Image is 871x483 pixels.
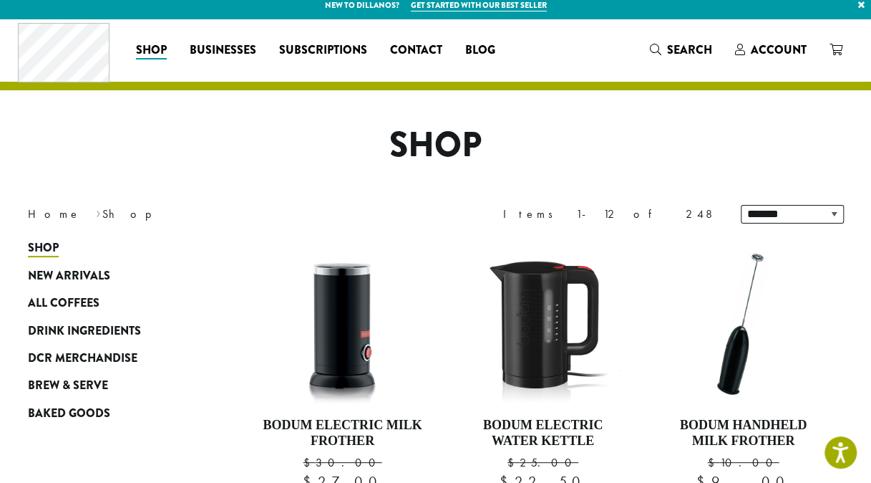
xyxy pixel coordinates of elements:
[707,455,719,470] span: $
[28,350,137,368] span: DCR Merchandise
[28,267,110,285] span: New Arrivals
[303,455,315,470] span: $
[507,455,520,470] span: $
[507,455,578,470] bdi: 25.00
[190,42,256,59] span: Businesses
[28,239,59,257] span: Shop
[638,38,724,62] a: Search
[707,455,779,470] bdi: 10.00
[260,241,424,406] img: DP3954.01-002.png
[28,405,110,423] span: Baked Goods
[28,206,414,223] nav: Breadcrumb
[28,295,99,312] span: All Coffees
[28,317,200,344] a: Drink Ingredients
[28,322,141,340] span: Drink Ingredients
[28,262,200,290] a: New Arrivals
[460,418,625,449] h4: Bodum Electric Water Kettle
[28,377,108,395] span: Brew & Serve
[667,42,712,58] span: Search
[261,418,425,449] h4: Bodum Electric Milk Frother
[460,241,625,406] img: DP3955.01.png
[751,42,807,58] span: Account
[28,206,81,221] a: Home
[28,400,200,427] a: Baked Goods
[28,372,200,399] a: Brew & Serve
[303,455,381,470] bdi: 30.00
[279,42,367,59] span: Subscriptions
[125,39,178,62] a: Shop
[503,206,719,223] div: Items 1-12 of 248
[390,42,442,59] span: Contact
[96,201,101,223] span: ›
[465,42,495,59] span: Blog
[661,418,825,449] h4: Bodum Handheld Milk Frother
[28,345,200,372] a: DCR Merchandise
[17,125,855,166] h1: Shop
[136,42,167,59] span: Shop
[661,241,825,406] img: DP3927.01-002.png
[28,234,200,262] a: Shop
[28,290,200,317] a: All Coffees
